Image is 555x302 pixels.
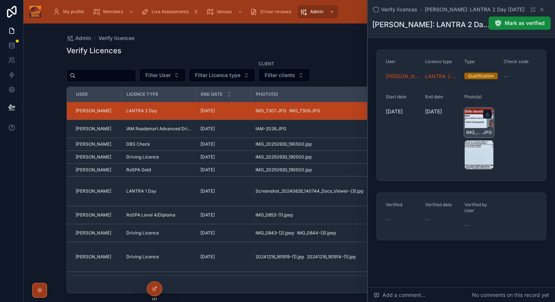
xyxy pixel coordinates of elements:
[255,188,356,194] span: Screenshot_20240826_140744_Docs_Viewer-(3)
[98,34,135,42] a: Verify licences
[468,73,494,79] div: Qualification
[76,230,111,236] span: [PERSON_NAME]
[307,254,348,260] span: 20241216_161914-(1)
[425,6,525,13] a: [PERSON_NAME]: LANTRA 2 Day [DATE]
[200,154,247,160] a: [DATE]
[326,230,336,236] span: .jpeg
[255,108,363,114] a: IMG_7307.JPGIMG_7308.JPG
[76,212,117,218] a: [PERSON_NAME]
[200,188,247,194] a: [DATE]
[76,188,111,194] span: [PERSON_NAME]
[200,108,247,114] a: [DATE]
[256,91,278,97] span: Photo(s)
[276,108,286,114] span: .JPG
[126,254,192,260] a: Driving Licence
[255,212,363,218] a: IMG_0853-(1).jpeg
[103,9,123,15] span: Members
[126,167,151,173] span: RoSPA Gold
[29,6,41,18] img: App logo
[386,73,419,80] a: [PERSON_NAME]
[255,230,363,236] a: IMG_0843-(2).jpegIMG_0844-(3).jpeg
[76,188,117,194] a: [PERSON_NAME]
[472,291,549,299] span: No comments on this record yet
[255,167,304,173] span: IMG_20250930_190500
[126,154,192,160] a: Driving Licence
[386,202,402,207] span: Verified
[255,126,363,132] a: IAM-2026.JPG
[76,230,117,236] a: [PERSON_NAME]
[289,108,310,114] span: IMG_7308
[91,5,138,18] a: Members
[76,212,111,218] span: [PERSON_NAME]
[255,141,304,147] span: IMG_20250930_190500
[276,126,286,132] span: .JPG
[386,59,396,64] span: User
[464,202,487,213] span: Verified by User
[464,59,475,64] span: Type
[200,230,215,236] span: [DATE]
[76,254,117,260] a: [PERSON_NAME]
[386,216,390,223] span: --
[217,9,232,15] span: Venues
[200,126,215,132] span: [DATE]
[76,108,111,114] span: [PERSON_NAME]
[200,254,215,260] span: [DATE]
[200,141,247,147] a: [DATE]
[126,141,192,147] a: DBS Check
[126,141,150,147] span: DBS Check
[255,254,297,260] span: 20241216_161919-(1)
[255,141,363,147] a: IMG_20250930_190500.jpg
[200,188,215,194] span: [DATE]
[504,73,508,80] span: --
[200,254,247,260] a: [DATE]
[200,108,215,114] span: [DATE]
[66,46,121,56] h1: Verify Licences
[75,34,91,42] span: Admin
[425,202,452,207] span: Verified date
[260,9,291,15] span: Driver reviews
[200,154,215,160] span: [DATE]
[310,9,323,15] span: Admin
[200,141,215,147] span: [DATE]
[386,94,406,99] span: Start date
[304,154,312,160] span: .jpg
[255,254,363,260] a: 20241216_161919-(1).jpg20241216_161914-(1).jpg
[255,154,304,160] span: IMG_20250930_190500
[126,212,175,218] span: RoSPA Level 4/Diploma
[464,94,482,99] span: Photo(s)
[76,91,88,97] span: User
[425,59,452,64] span: Licence type
[76,108,117,114] a: [PERSON_NAME]
[139,5,203,18] a: Live Assessments0
[47,4,526,20] div: scrollable content
[126,154,159,160] span: Driving Licence
[145,72,171,79] span: Filter User
[66,34,91,42] a: Admin
[127,91,158,97] span: Licence type
[372,19,490,30] h1: [PERSON_NAME]: LANTRA 2 Day [DATE]
[201,91,222,97] span: End date
[425,108,458,115] span: [DATE]
[126,254,159,260] span: Driving Licence
[76,154,117,160] a: [PERSON_NAME]
[76,254,111,260] span: [PERSON_NAME]
[152,9,189,15] span: Live Assessments
[255,212,283,218] span: IMG_0853-(1)
[200,126,247,132] a: [DATE]
[51,5,89,18] a: My profile
[284,230,294,236] span: .jpeg
[76,126,111,132] span: [PERSON_NAME]
[255,108,276,114] span: IMG_7307
[200,167,215,173] span: [DATE]
[126,188,156,194] span: LANTRA 1 Day
[255,167,363,173] a: IMG_20250930_190500.jpg
[386,108,419,115] span: [DATE]
[63,9,84,15] span: My profile
[126,212,192,218] a: RoSPA Level 4/Diploma
[381,6,417,13] span: Verify licences
[464,222,469,229] span: --
[504,59,529,64] span: Check code
[297,254,304,260] span: .jpg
